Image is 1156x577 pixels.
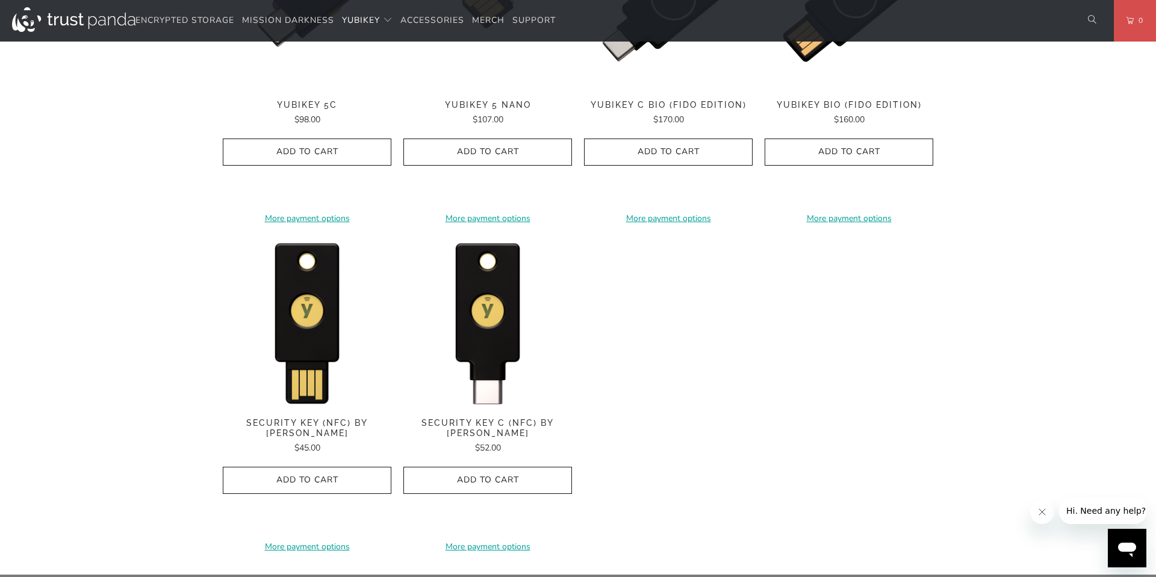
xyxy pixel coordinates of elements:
[223,418,391,438] span: Security Key (NFC) by [PERSON_NAME]
[1108,529,1146,567] iframe: Button to launch messaging window
[584,100,753,110] span: YubiKey C Bio (FIDO Edition)
[223,212,391,225] a: More payment options
[294,114,320,125] span: $98.00
[584,100,753,126] a: YubiKey C Bio (FIDO Edition) $170.00
[584,212,753,225] a: More payment options
[403,100,572,110] span: YubiKey 5 Nano
[584,139,753,166] button: Add to Cart
[472,7,505,35] a: Merch
[765,100,933,110] span: YubiKey Bio (FIDO Edition)
[1134,14,1143,27] span: 0
[135,14,234,26] span: Encrypted Storage
[400,7,464,35] a: Accessories
[235,475,379,485] span: Add to Cart
[472,14,505,26] span: Merch
[765,212,933,225] a: More payment options
[777,147,921,157] span: Add to Cart
[765,100,933,126] a: YubiKey Bio (FIDO Edition) $160.00
[342,14,380,26] span: YubiKey
[242,7,334,35] a: Mission Darkness
[416,147,559,157] span: Add to Cart
[223,540,391,554] a: More payment options
[597,147,740,157] span: Add to Cart
[403,212,572,225] a: More payment options
[403,237,572,406] a: Security Key C (NFC) by Yubico - Trust Panda Security Key C (NFC) by Yubico - Trust Panda
[475,442,501,454] span: $52.00
[834,114,865,125] span: $160.00
[242,14,334,26] span: Mission Darkness
[512,7,556,35] a: Support
[223,237,391,406] img: Security Key (NFC) by Yubico - Trust Panda
[223,418,391,455] a: Security Key (NFC) by [PERSON_NAME] $45.00
[403,418,572,438] span: Security Key C (NFC) by [PERSON_NAME]
[135,7,234,35] a: Encrypted Storage
[135,7,556,35] nav: Translation missing: en.navigation.header.main_nav
[400,14,464,26] span: Accessories
[235,147,379,157] span: Add to Cart
[223,467,391,494] button: Add to Cart
[223,139,391,166] button: Add to Cart
[342,7,393,35] summary: YubiKey
[765,139,933,166] button: Add to Cart
[223,237,391,406] a: Security Key (NFC) by Yubico - Trust Panda Security Key (NFC) by Yubico - Trust Panda
[403,540,572,554] a: More payment options
[403,467,572,494] button: Add to Cart
[12,7,135,32] img: Trust Panda Australia
[223,100,391,126] a: YubiKey 5C $98.00
[294,442,320,454] span: $45.00
[223,100,391,110] span: YubiKey 5C
[403,100,572,126] a: YubiKey 5 Nano $107.00
[1030,500,1054,524] iframe: Close message
[653,114,684,125] span: $170.00
[403,237,572,406] img: Security Key C (NFC) by Yubico - Trust Panda
[416,475,559,485] span: Add to Cart
[473,114,503,125] span: $107.00
[1059,497,1146,524] iframe: Message from company
[512,14,556,26] span: Support
[403,139,572,166] button: Add to Cart
[403,418,572,455] a: Security Key C (NFC) by [PERSON_NAME] $52.00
